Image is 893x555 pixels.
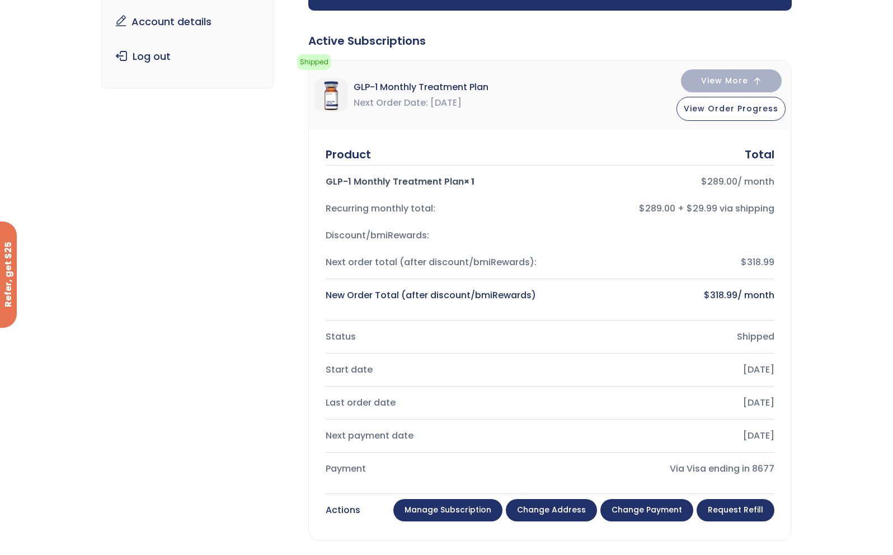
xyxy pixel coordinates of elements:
[676,97,786,121] button: View Order Progress
[326,255,541,270] div: Next order total (after discount/bmiRewards):
[559,428,774,444] div: [DATE]
[701,175,707,188] span: $
[600,499,693,521] a: Change payment
[559,174,774,190] div: / month
[464,175,474,188] strong: × 1
[326,329,541,345] div: Status
[326,461,541,477] div: Payment
[308,33,792,49] div: Active Subscriptions
[326,174,541,190] div: GLP-1 Monthly Treatment Plan
[326,201,541,217] div: Recurring monthly total:
[326,288,541,303] div: New Order Total (after discount/bmiRewards)
[704,289,737,302] bdi: 318.99
[697,499,774,521] a: Request Refill
[326,502,360,518] div: Actions
[684,103,778,114] span: View Order Progress
[701,175,737,188] bdi: 289.00
[354,79,488,95] span: GLP-1 Monthly Treatment Plan
[559,362,774,378] div: [DATE]
[430,95,462,111] span: [DATE]
[559,395,774,411] div: [DATE]
[681,69,782,92] button: View More
[559,288,774,303] div: / month
[559,255,774,270] div: $318.99
[110,45,265,68] a: Log out
[559,461,774,477] div: Via Visa ending in 8677
[559,329,774,345] div: Shipped
[314,78,348,112] img: GLP-1 Monthly Treatment Plan
[326,395,541,411] div: Last order date
[326,147,371,162] div: Product
[704,289,710,302] span: $
[326,362,541,378] div: Start date
[326,228,541,243] div: Discount/bmiRewards:
[326,428,541,444] div: Next payment date
[745,147,774,162] div: Total
[354,95,428,111] span: Next Order Date
[110,10,265,34] a: Account details
[559,201,774,217] div: $289.00 + $29.99 via shipping
[393,499,502,521] a: Manage Subscription
[701,77,748,84] span: View More
[506,499,597,521] a: Change address
[297,54,331,70] span: Shipped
